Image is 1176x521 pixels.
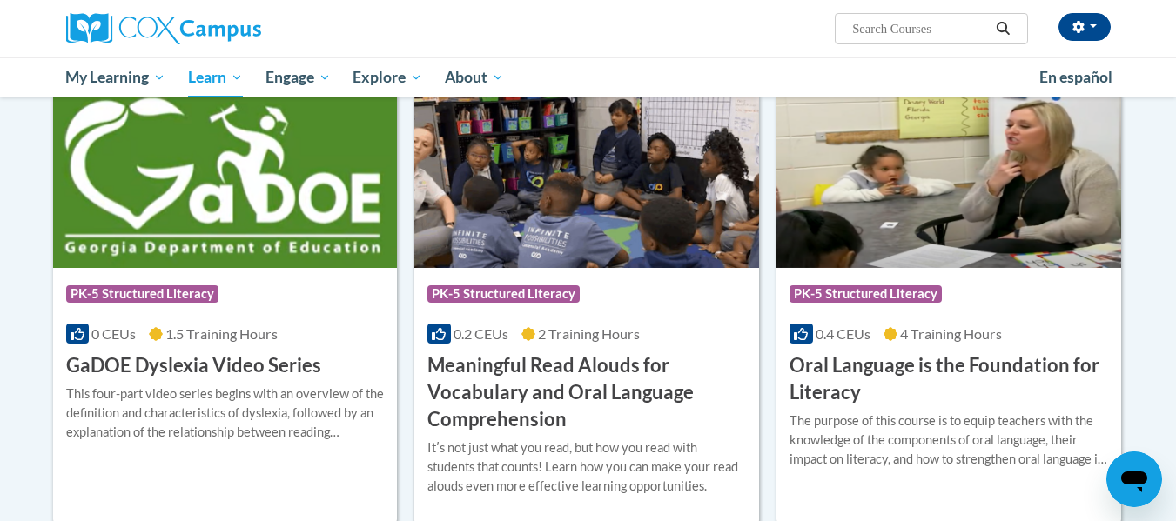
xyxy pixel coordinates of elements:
[66,13,261,44] img: Cox Campus
[66,384,385,442] div: This four-part video series begins with an overview of the definition and characteristics of dysl...
[816,325,870,342] span: 0.4 CEUs
[454,325,508,342] span: 0.2 CEUs
[40,57,1137,97] div: Main menu
[53,90,398,268] img: Course Logo
[65,67,165,88] span: My Learning
[427,352,746,432] h3: Meaningful Read Alouds for Vocabulary and Oral Language Comprehension
[66,13,397,44] a: Cox Campus
[353,67,422,88] span: Explore
[177,57,254,97] a: Learn
[91,325,136,342] span: 0 CEUs
[414,90,759,268] img: Course Logo
[900,325,1002,342] span: 4 Training Hours
[990,18,1016,39] button: Search
[66,285,218,303] span: PK-5 Structured Literacy
[1058,13,1111,41] button: Account Settings
[776,90,1121,268] img: Course Logo
[1106,451,1162,507] iframe: Button to launch messaging window
[1039,68,1112,86] span: En español
[1028,59,1124,96] a: En español
[55,57,178,97] a: My Learning
[433,57,515,97] a: About
[850,18,990,39] input: Search Courses
[790,411,1108,469] div: The purpose of this course is to equip teachers with the knowledge of the components of oral lang...
[445,67,504,88] span: About
[427,285,580,303] span: PK-5 Structured Literacy
[790,285,942,303] span: PK-5 Structured Literacy
[427,438,746,496] div: Itʹs not just what you read, but how you read with students that counts! Learn how you can make y...
[790,352,1108,406] h3: Oral Language is the Foundation for Literacy
[165,325,278,342] span: 1.5 Training Hours
[66,352,321,379] h3: GaDOE Dyslexia Video Series
[265,67,331,88] span: Engage
[188,67,243,88] span: Learn
[341,57,433,97] a: Explore
[254,57,342,97] a: Engage
[538,325,640,342] span: 2 Training Hours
